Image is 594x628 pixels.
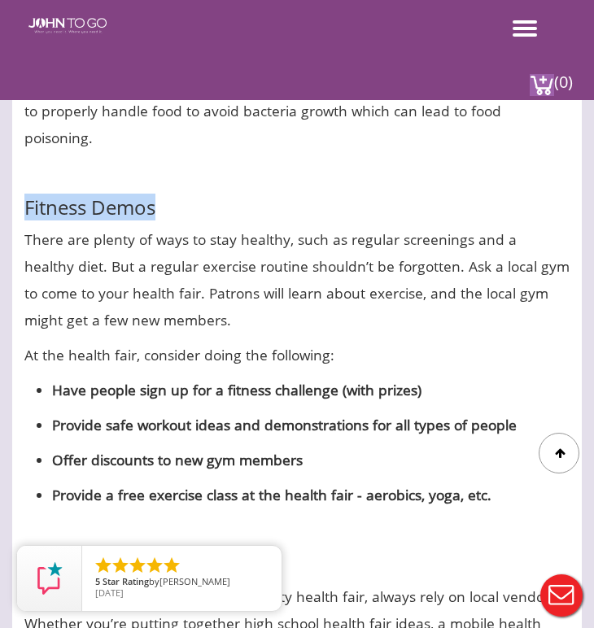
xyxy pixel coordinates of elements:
[28,18,107,33] img: JOHN to go
[159,575,230,587] span: [PERSON_NAME]
[95,575,100,587] span: 5
[33,562,66,595] img: Review Rating
[24,168,570,218] h3: Fitness Demos
[128,556,147,575] li: 
[111,556,130,575] li: 
[52,485,491,504] b: Provide a free exercise class at the health fair - aerobics, yoga, etc.
[103,575,149,587] span: Star Rating
[24,226,570,334] p: There are plenty of ways to stay healthy, such as regular screenings and a healthy diet. But a re...
[530,74,554,96] img: cart a
[52,415,517,434] b: Provide safe workout ideas and demonstrations for all types of people
[162,556,181,575] li: 
[94,556,113,575] li: 
[24,342,570,369] p: At the health fair, consider doing the following:
[95,577,269,588] span: by
[24,525,570,575] h3: Local Resources
[52,380,421,399] b: Have people sign up for a fitness challenge (with prizes)
[554,58,574,93] span: (0)
[95,587,124,599] span: [DATE]
[529,563,594,628] button: Live Chat
[52,450,303,469] b: Offer discounts to new gym members
[145,556,164,575] li: 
